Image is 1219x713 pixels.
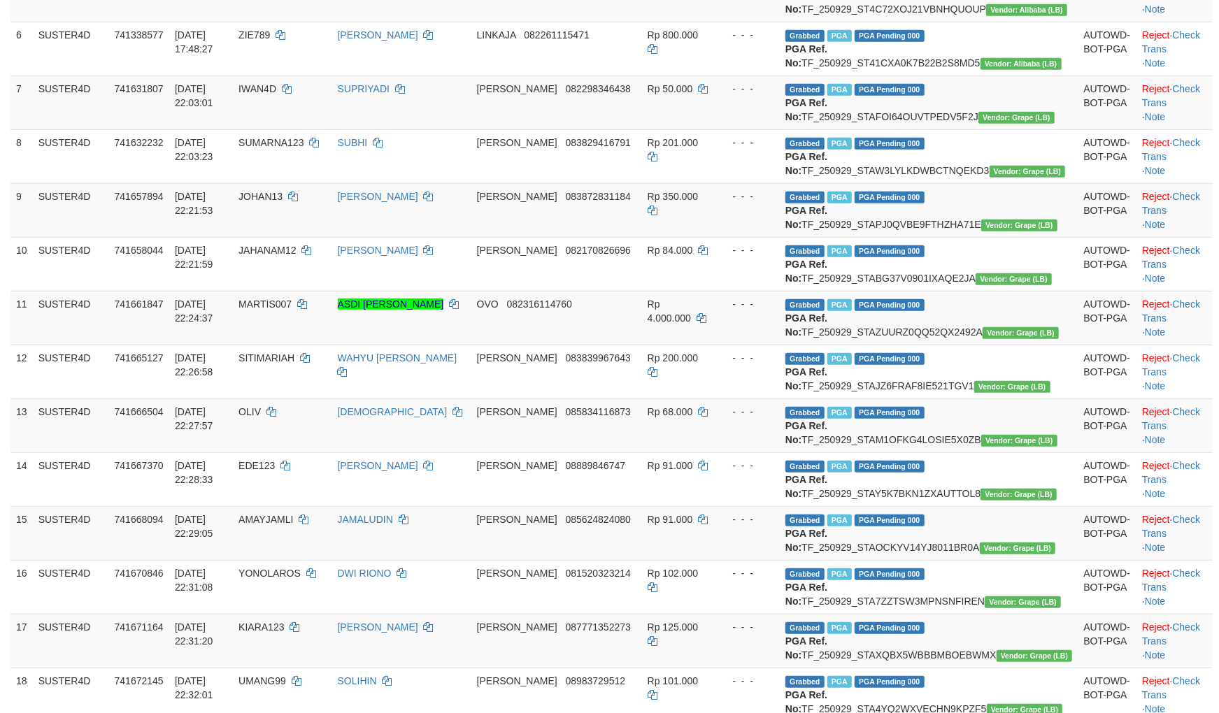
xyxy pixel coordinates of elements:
div: - - - [721,566,774,580]
td: · · [1136,75,1213,129]
span: Vendor URL: https://dashboard.q2checkout.com/secure [981,489,1057,500]
a: JAMALUDIN [338,514,393,525]
a: Check Trans [1142,568,1200,593]
span: Marked by awzardi [827,407,852,419]
span: Rp 350.000 [648,191,698,202]
span: Rp 91.000 [648,514,693,525]
td: · · [1136,452,1213,506]
div: - - - [721,405,774,419]
td: AUTOWD-BOT-PGA [1078,398,1136,452]
a: Note [1145,273,1166,284]
b: PGA Ref. No: [785,151,827,176]
a: Note [1145,326,1166,338]
span: JAHANAM12 [238,245,296,256]
a: Reject [1142,352,1170,363]
span: ZIE789 [238,29,270,41]
td: 11 [10,291,33,345]
a: Check Trans [1142,621,1200,647]
span: Vendor URL: https://dashboard.q2checkout.com/secure [978,112,1055,124]
td: 14 [10,452,33,506]
span: Vendor URL: https://dashboard.q2checkout.com/secure [976,273,1052,285]
td: AUTOWD-BOT-PGA [1078,75,1136,129]
div: - - - [721,512,774,526]
span: 741632232 [115,137,164,148]
td: SUSTER4D [33,614,109,668]
td: 12 [10,345,33,398]
b: PGA Ref. No: [785,528,827,553]
a: Reject [1142,83,1170,94]
a: Check Trans [1142,352,1200,377]
td: SUSTER4D [33,291,109,345]
div: - - - [721,28,774,42]
span: Marked by awzardi [827,84,852,96]
span: Grabbed [785,568,825,580]
div: - - - [721,674,774,688]
span: Copy 085624824080 to clipboard [566,514,631,525]
td: 8 [10,129,33,183]
a: Reject [1142,191,1170,202]
span: Copy 082316114760 to clipboard [507,298,572,310]
span: Grabbed [785,461,825,473]
span: [PERSON_NAME] [477,406,557,417]
span: [DATE] 22:21:53 [175,191,213,216]
a: Reject [1142,675,1170,686]
span: PGA Pending [855,245,925,257]
span: Marked by awzardi [827,568,852,580]
a: Reject [1142,245,1170,256]
span: Rp 200.000 [648,352,698,363]
span: [DATE] 17:48:27 [175,29,213,55]
td: · · [1136,291,1213,345]
span: Marked by awzardi [827,353,852,365]
span: Copy 083872831184 to clipboard [566,191,631,202]
a: [PERSON_NAME] [338,191,418,202]
b: PGA Ref. No: [785,312,827,338]
span: Grabbed [785,138,825,150]
td: AUTOWD-BOT-PGA [1078,183,1136,237]
span: PGA Pending [855,138,925,150]
div: - - - [721,243,774,257]
div: - - - [721,82,774,96]
span: SITIMARIAH [238,352,294,363]
span: Copy 08889846747 to clipboard [566,460,626,471]
td: TF_250929_STA7ZZTSW3MPNSNFIREN [780,560,1078,614]
span: [PERSON_NAME] [477,675,557,686]
span: [PERSON_NAME] [477,514,557,525]
a: Note [1145,649,1166,661]
span: Marked by awzardi [827,245,852,257]
span: Vendor URL: https://dashboard.q2checkout.com/secure [985,596,1061,608]
a: Check Trans [1142,245,1200,270]
td: · · [1136,398,1213,452]
span: Rp 68.000 [648,406,693,417]
span: Grabbed [785,676,825,688]
span: 741338577 [115,29,164,41]
span: MARTIS007 [238,298,292,310]
span: 741665127 [115,352,164,363]
span: PGA Pending [855,622,925,634]
span: Rp 91.000 [648,460,693,471]
span: Copy 083839967643 to clipboard [566,352,631,363]
b: PGA Ref. No: [785,97,827,122]
a: Check Trans [1142,514,1200,539]
span: OLIV [238,406,261,417]
a: [PERSON_NAME] [338,29,418,41]
span: 741657894 [115,191,164,202]
span: Copy 08983729512 to clipboard [566,675,626,686]
span: YONOLAROS [238,568,301,579]
span: KIARA123 [238,621,284,633]
a: Note [1145,57,1166,69]
a: DWI RIONO [338,568,392,579]
a: Check Trans [1142,298,1200,324]
td: SUSTER4D [33,22,109,75]
span: Grabbed [785,622,825,634]
td: AUTOWD-BOT-PGA [1078,614,1136,668]
span: [DATE] 22:03:01 [175,83,213,108]
a: [DEMOGRAPHIC_DATA] [338,406,448,417]
td: 17 [10,614,33,668]
span: PGA Pending [855,30,925,42]
span: Vendor URL: https://dashboard.q2checkout.com/secure [981,435,1057,447]
span: Grabbed [785,407,825,419]
div: - - - [721,351,774,365]
a: Note [1145,3,1166,15]
span: Rp 125.000 [648,621,698,633]
td: AUTOWD-BOT-PGA [1078,345,1136,398]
